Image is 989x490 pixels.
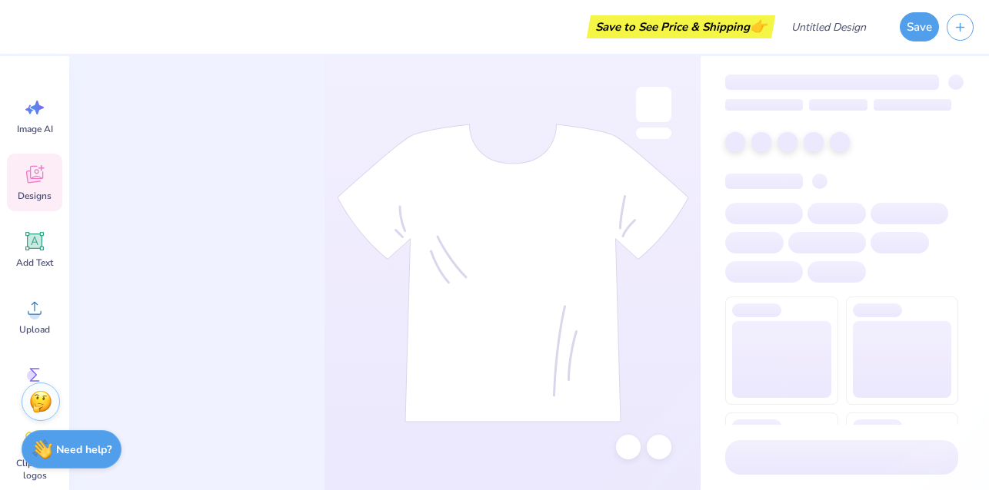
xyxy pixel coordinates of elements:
[750,17,767,35] span: 👉
[19,323,50,336] span: Upload
[17,123,53,135] span: Image AI
[900,12,939,41] button: Save
[56,442,112,457] strong: Need help?
[779,12,892,42] input: Untitled Design
[337,124,689,422] img: tee-skeleton.svg
[591,15,771,38] div: Save to See Price & Shipping
[18,190,52,202] span: Designs
[9,457,60,482] span: Clipart & logos
[16,257,53,269] span: Add Text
